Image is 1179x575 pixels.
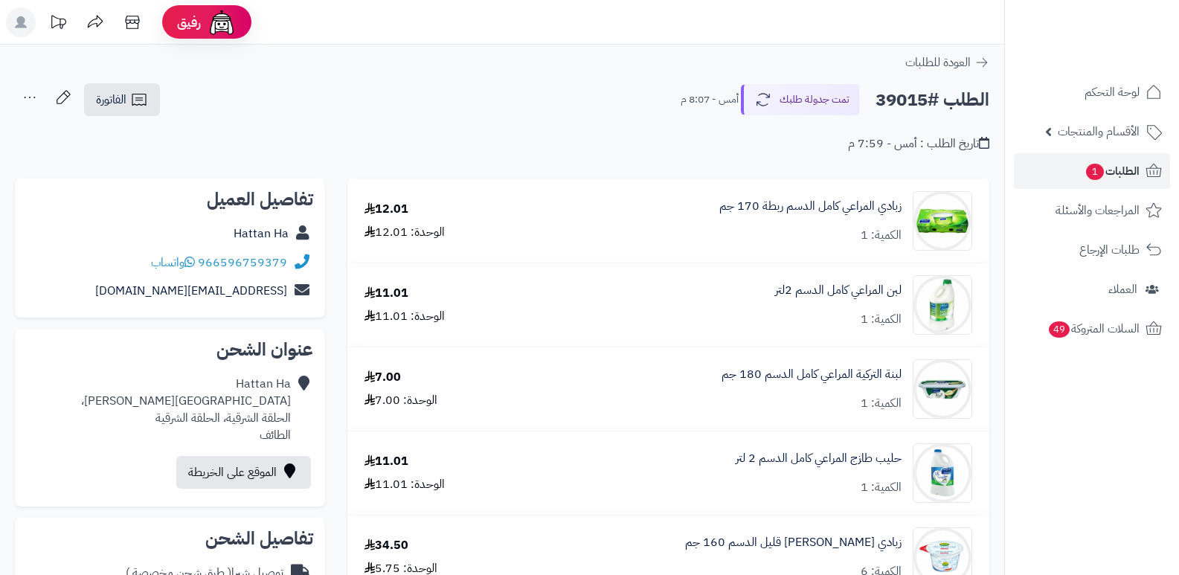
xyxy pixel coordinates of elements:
img: logo-2.png [1078,11,1165,42]
a: لبن المراعي كامل الدسم 2لتر [775,282,902,299]
span: العودة للطلبات [905,54,971,71]
small: أمس - 8:07 م [681,92,739,107]
h2: تفاصيل العميل [27,190,313,208]
button: تمت جدولة طلبك [741,84,860,115]
div: الوحدة: 7.00 [364,392,437,409]
a: زبادي [PERSON_NAME] قليل الدسم 160 جم [685,534,902,551]
img: 23117cc17dc0eb47f0014896f802433ef648-90x90.jpg [913,443,971,503]
span: الطلبات [1085,161,1140,182]
div: 12.01 [364,201,408,218]
div: 7.00 [364,369,401,386]
a: طلبات الإرجاع [1014,232,1170,268]
a: [EMAIL_ADDRESS][DOMAIN_NAME] [95,282,287,300]
a: الطلبات1 [1014,153,1170,189]
div: 11.01 [364,285,408,302]
a: لبنة التركية المراعي كامل الدسم 180 جم [722,366,902,383]
div: 11.01 [364,453,408,470]
h2: عنوان الشحن [27,341,313,359]
span: لوحة التحكم [1085,82,1140,103]
img: 1666071968-Screenshot%202022-10-18%20084358-90x90.png [913,359,971,419]
div: الكمية: 1 [861,311,902,328]
span: الفاتورة [96,91,126,109]
a: العودة للطلبات [905,54,989,71]
a: 966596759379 [198,254,287,272]
div: 34.50 [364,537,408,554]
span: 49 [1048,321,1071,338]
a: Hattan Ha [234,225,289,242]
div: الكمية: 1 [861,479,902,496]
a: زبادي المراعي كامل الدسم ربطة 170 جم [719,198,902,215]
a: لوحة التحكم [1014,74,1170,110]
h2: تفاصيل الشحن [27,530,313,547]
div: الوحدة: 11.01 [364,476,445,493]
span: المراجعات والأسئلة [1056,200,1140,221]
img: ai-face.png [207,7,237,37]
div: الوحدة: 11.01 [364,308,445,325]
a: المراجعات والأسئلة [1014,193,1170,228]
img: 1675687148-EwYo1G7KH0jGDE7uxCW5nJFcokdAb4NnowpHnva3-90x90.jpg [913,191,971,251]
div: Hattan Ha [GEOGRAPHIC_DATA][PERSON_NAME]، الحلقة الشرقية، الحلقة الشرقية الطائف [81,376,291,443]
span: طلبات الإرجاع [1079,240,1140,260]
a: واتساب [151,254,195,272]
a: السلات المتروكة49 [1014,311,1170,347]
span: السلات المتروكة [1047,318,1140,339]
a: تحديثات المنصة [39,7,77,41]
span: رفيق [177,13,201,31]
img: 1675757069-1NiWaEdMbDJTCwSy8mjxUSs91P7PdDlJehqa9ixG-90x90.jpg [913,275,971,335]
span: الأقسام والمنتجات [1058,121,1140,142]
a: الموقع على الخريطة [176,456,311,489]
div: تاريخ الطلب : أمس - 7:59 م [848,135,989,152]
a: الفاتورة [84,83,160,116]
a: حليب طازج المراعي كامل الدسم 2 لتر [736,450,902,467]
div: الكمية: 1 [861,227,902,244]
a: العملاء [1014,272,1170,307]
div: الوحدة: 12.01 [364,224,445,241]
span: 1 [1085,163,1105,181]
div: الكمية: 1 [861,395,902,412]
h2: الطلب #39015 [876,85,989,115]
span: العملاء [1108,279,1137,300]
